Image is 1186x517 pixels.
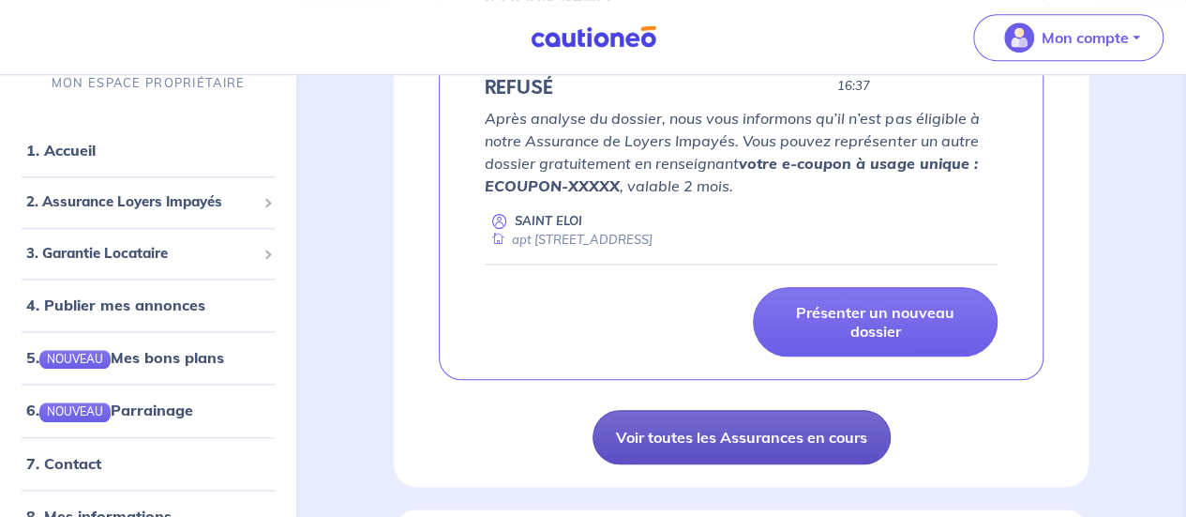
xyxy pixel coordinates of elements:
div: 6.NOUVEAUParrainage [8,391,289,429]
a: 6.NOUVEAUParrainage [26,401,193,419]
a: 7. Contact [26,454,101,473]
a: 4. Publier mes annonces [26,296,205,314]
img: illu_account_valid_menu.svg [1004,23,1034,53]
p: SAINT ELOI [515,212,582,230]
div: 4. Publier mes annonces [8,286,289,324]
a: 1. Accueil [26,141,96,160]
div: 3. Garantie Locataire [8,236,289,272]
div: 5.NOUVEAUMes bons plans [8,339,289,376]
p: Après analyse du dossier, nous vous informons qu’il n’est pas éligible à notre Assurance de Loyer... [485,107,998,197]
a: Présenter un nouveau dossier [753,287,998,357]
span: 3. Garantie Locataire [26,243,256,265]
p: - mis à jour le [DATE] 16:37 [836,58,998,96]
button: illu_account_valid_menu.svgMon compte [973,14,1163,61]
img: Cautioneo [523,25,664,49]
div: state: REJECTED, Context: NEW,MAYBE-CERTIFICATE,ALONE,RENTER-DOCUMENTS [485,54,998,99]
div: apt [STREET_ADDRESS] [485,231,653,249]
span: 2. Assurance Loyers Impayés [26,191,256,213]
a: Voir toutes les Assurances en cours [593,410,891,464]
div: 2. Assurance Loyers Impayés [8,184,289,220]
a: 5.NOUVEAUMes bons plans [26,348,224,367]
p: Mon compte [1042,26,1129,49]
h5: ❌️️ LE DOSSIER LOCATAIRE EST REFUSÉ [485,54,829,99]
p: Présenter un nouveau dossier [776,303,974,341]
div: 1. Accueil [8,131,289,169]
div: 7. Contact [8,445,289,482]
p: MON ESPACE PROPRIÉTAIRE [52,74,245,92]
